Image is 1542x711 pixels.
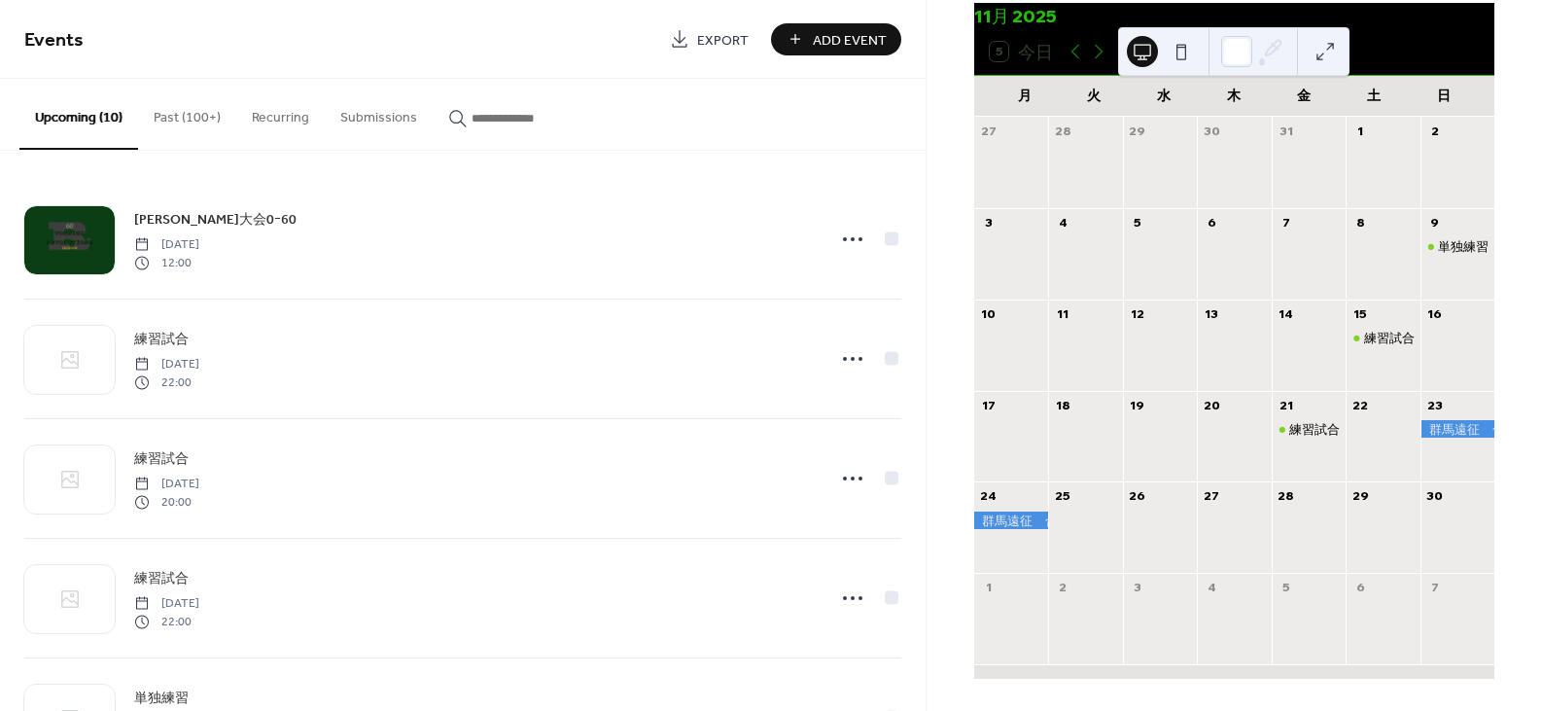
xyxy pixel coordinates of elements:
button: Recurring [236,79,325,148]
span: 22:00 [134,613,199,630]
span: [DATE] [134,476,199,493]
div: 5 [1278,580,1294,596]
div: 5 [1129,214,1145,231]
div: 27 [980,123,997,139]
div: 8 [1352,214,1369,231]
div: 29 [1129,123,1145,139]
div: 木 [1199,76,1269,116]
div: 19 [1129,397,1145,413]
span: Events [24,21,84,59]
span: 20:00 [134,493,199,511]
div: 単独練習 [1420,237,1494,255]
span: 単独練習 [134,689,189,709]
button: 5今日 [983,37,1061,66]
div: 金 [1269,76,1339,116]
div: 28 [1278,488,1294,505]
div: 群馬遠征 合宿 [974,512,1048,529]
div: 26 [1129,488,1145,505]
div: 27 [1204,488,1220,505]
div: 20 [1204,397,1220,413]
div: 7 [1278,214,1294,231]
div: 31 [1278,123,1294,139]
div: 1 [1352,123,1369,139]
span: 12:00 [134,254,199,271]
div: 25 [1055,488,1071,505]
div: 7 [1426,580,1443,596]
div: 練習試合 [1346,329,1419,346]
a: [PERSON_NAME]大会0ｰ60 [134,208,297,231]
button: Past (100+) [138,79,236,148]
div: 11 [1055,305,1071,322]
button: Upcoming (10) [19,79,138,150]
div: 日 [1409,76,1479,116]
div: 18 [1055,397,1071,413]
div: 火 [1060,76,1130,116]
span: 練習試合 [134,449,189,470]
div: 21 [1278,397,1294,413]
div: 練習試合 [1289,420,1340,438]
button: Add Event [771,23,901,55]
a: 練習試合 [134,328,189,350]
div: 水 [1129,76,1199,116]
span: [DATE] [134,595,199,613]
div: 6 [1352,580,1369,596]
span: 22:00 [134,373,199,391]
span: [PERSON_NAME]大会0ｰ60 [134,210,297,231]
div: 9 [1426,214,1443,231]
div: 練習試合 [1272,420,1346,438]
div: 30 [1426,488,1443,505]
span: Export [697,30,749,51]
div: 11月 2025 [974,3,1494,28]
div: 17 [980,397,997,413]
a: 練習試合 [134,567,189,589]
span: [DATE] [134,356,199,373]
a: Export [655,23,763,55]
div: 13 [1204,305,1220,322]
span: [DATE] [134,236,199,254]
div: 2 [1426,123,1443,139]
div: 月 [990,76,1060,116]
div: 14 [1278,305,1294,322]
div: 1 [980,580,997,596]
div: 12 [1129,305,1145,322]
div: 4 [1204,580,1220,596]
a: 単独練習 [134,687,189,709]
div: 4 [1055,214,1071,231]
div: 6 [1204,214,1220,231]
button: Submissions [325,79,433,148]
div: 16 [1426,305,1443,322]
a: 練習試合 [134,447,189,470]
span: 練習試合 [134,330,189,350]
div: 24 [980,488,997,505]
div: 練習試合 [1364,329,1415,346]
span: 練習試合 [134,569,189,589]
div: 土 [1339,76,1409,116]
div: 2 [1055,580,1071,596]
div: 22 [1352,397,1369,413]
span: Add Event [813,30,887,51]
div: 29 [1352,488,1369,505]
div: 3 [1129,580,1145,596]
div: 30 [1204,123,1220,139]
div: 15 [1352,305,1369,322]
div: 群馬遠征 合宿 [1420,420,1494,438]
div: 23 [1426,397,1443,413]
div: 10 [980,305,997,322]
div: 単独練習 [1438,237,1489,255]
div: 3 [980,214,997,231]
div: 28 [1055,123,1071,139]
